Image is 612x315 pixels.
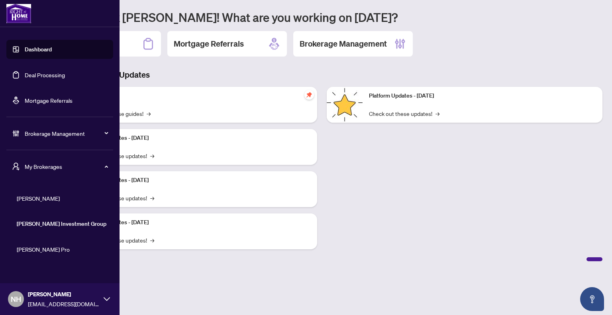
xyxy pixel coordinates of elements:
[17,245,108,254] span: [PERSON_NAME] Pro
[25,162,108,171] span: My Brokerages
[435,109,439,118] span: →
[84,92,311,100] p: Self-Help
[28,290,100,299] span: [PERSON_NAME]
[84,176,311,185] p: Platform Updates - [DATE]
[300,38,387,49] h2: Brokerage Management
[17,194,108,203] span: [PERSON_NAME]
[150,194,154,202] span: →
[150,151,154,160] span: →
[25,97,73,104] a: Mortgage Referrals
[12,162,20,170] span: user-switch
[150,236,154,245] span: →
[25,46,52,53] a: Dashboard
[327,87,363,123] img: Platform Updates - June 23, 2025
[84,134,311,143] p: Platform Updates - [DATE]
[25,71,65,78] a: Deal Processing
[11,293,21,305] span: NH
[17,219,108,228] span: [PERSON_NAME] Investment Group
[6,4,31,23] img: logo
[580,287,604,311] button: Open asap
[41,10,602,25] h1: Welcome back [PERSON_NAME]! What are you working on [DATE]?
[84,218,311,227] p: Platform Updates - [DATE]
[369,92,596,100] p: Platform Updates - [DATE]
[41,69,602,80] h3: Brokerage & Industry Updates
[174,38,244,49] h2: Mortgage Referrals
[147,109,151,118] span: →
[304,90,314,100] span: pushpin
[369,109,439,118] a: Check out these updates!→
[25,129,108,138] span: Brokerage Management
[28,299,100,308] span: [EMAIL_ADDRESS][DOMAIN_NAME]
